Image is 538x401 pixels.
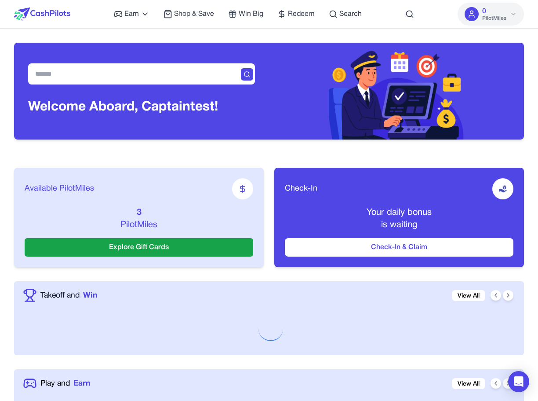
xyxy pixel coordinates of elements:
[482,6,486,17] span: 0
[83,290,97,301] span: Win
[381,221,417,229] span: is waiting
[498,184,507,193] img: receive-dollar
[25,206,253,219] p: 3
[114,9,149,19] a: Earn
[329,9,362,19] a: Search
[25,183,94,195] span: Available PilotMiles
[482,15,506,22] span: PilotMiles
[452,378,485,389] a: View All
[452,290,485,301] a: View All
[508,371,529,392] div: Open Intercom Messenger
[28,99,218,115] h3: Welcome Aboard, Captain test!
[285,238,513,257] button: Check-In & Claim
[239,9,263,19] span: Win Big
[40,290,97,301] a: Takeoff andWin
[285,206,513,219] p: Your daily bonus
[285,183,317,195] span: Check-In
[40,378,70,389] span: Play and
[40,290,80,301] span: Takeoff and
[329,43,464,140] img: Header decoration
[25,238,253,257] button: Explore Gift Cards
[25,219,253,231] p: PilotMiles
[164,9,214,19] a: Shop & Save
[14,7,70,21] img: CashPilots Logo
[228,9,263,19] a: Win Big
[124,9,139,19] span: Earn
[288,9,315,19] span: Redeem
[73,378,90,389] span: Earn
[339,9,362,19] span: Search
[40,378,90,389] a: Play andEarn
[277,9,315,19] a: Redeem
[174,9,214,19] span: Shop & Save
[458,3,524,26] button: 0PilotMiles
